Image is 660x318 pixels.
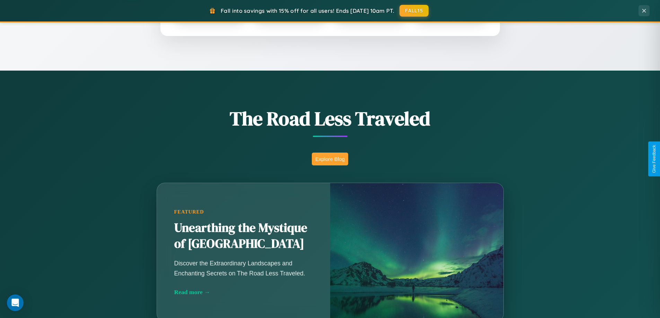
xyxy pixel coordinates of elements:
div: Open Intercom Messenger [7,294,24,311]
h1: The Road Less Traveled [122,105,538,132]
p: Discover the Extraordinary Landscapes and Enchanting Secrets on The Road Less Traveled. [174,258,313,278]
button: Explore Blog [312,153,348,165]
div: Read more → [174,289,313,296]
h2: Unearthing the Mystique of [GEOGRAPHIC_DATA] [174,220,313,252]
div: Featured [174,209,313,215]
div: Give Feedback [652,145,657,173]
span: Fall into savings with 15% off for all users! Ends [DATE] 10am PT. [221,7,394,14]
button: FALL15 [399,5,429,17]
